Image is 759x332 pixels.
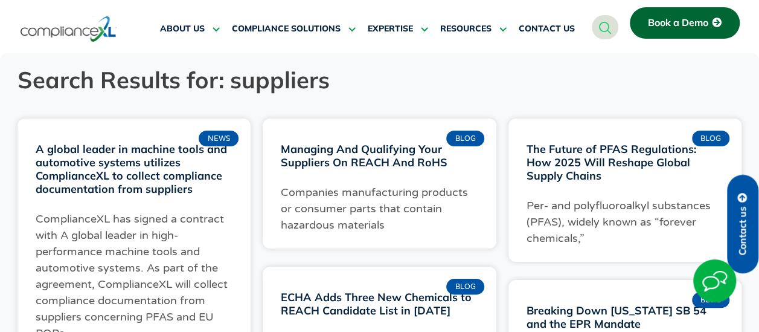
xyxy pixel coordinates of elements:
[36,142,227,196] a: A global leader in machine tools and automotive systems utilizes ComplianceXL to collect complian...
[18,65,742,94] h1: Search Results for: suppliers
[368,15,428,44] a: EXPERTISE
[727,175,758,273] a: Contact us
[519,24,575,34] span: CONTACT US
[527,304,706,331] a: Breaking Down [US_STATE] SB 54 and the EPR Mandate
[199,131,239,146] div: News
[281,184,478,233] p: Companies manufacturing products or consumer parts that contain hazardous materials
[232,15,356,44] a: COMPLIANCE SOLUTIONS
[446,279,484,295] div: Blog
[737,206,748,255] span: Contact us
[446,131,484,146] div: Blog
[527,142,696,183] a: The Future of PFAS Regulations: How 2025 Will Reshape Global Supply Chains
[160,24,205,34] span: ABOUT US
[440,15,507,44] a: RESOURCES
[692,292,730,308] div: Blog
[527,198,724,247] p: Per- and polyfluoroalkyl substances (PFAS), widely known as “forever chemicals,”
[630,7,740,39] a: Book a Demo
[648,18,708,28] span: Book a Demo
[160,15,220,44] a: ABOUT US
[368,24,413,34] span: EXPERTISE
[592,15,618,39] a: navsearch-button
[519,15,575,44] a: CONTACT US
[440,24,492,34] span: RESOURCES
[281,290,472,317] a: ECHA Adds Three New Chemicals to REACH Candidate List in [DATE]
[693,259,736,302] img: Start Chat
[692,131,730,146] div: Blog
[232,24,341,34] span: COMPLIANCE SOLUTIONS
[281,142,447,169] a: Managing And Qualifying Your Suppliers On REACH And RoHS
[21,15,117,43] img: logo-one.svg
